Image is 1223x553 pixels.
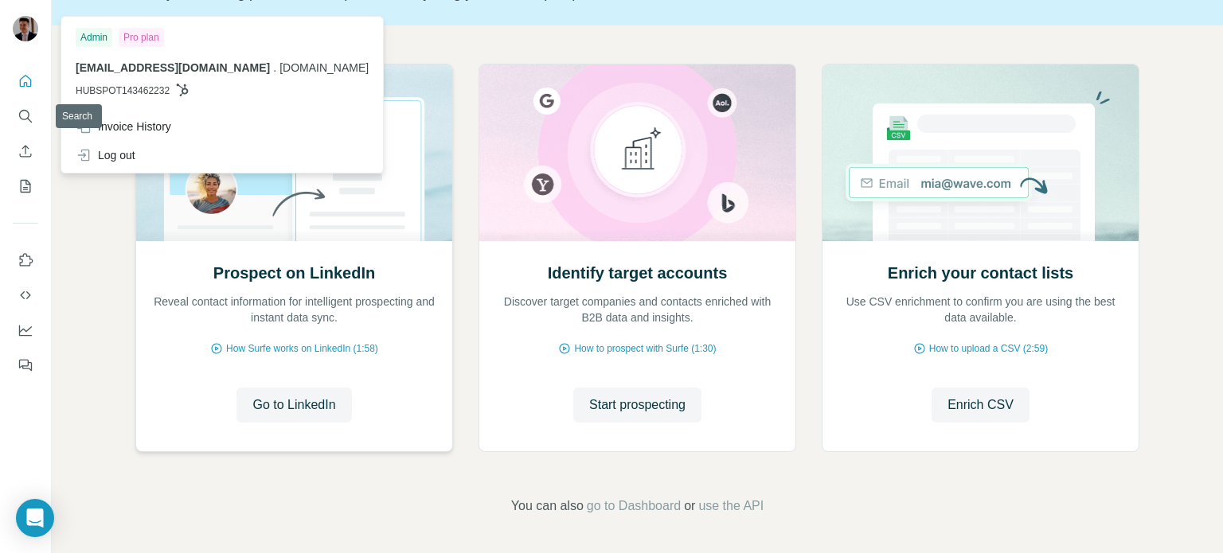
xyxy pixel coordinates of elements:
[119,28,164,47] div: Pro plan
[273,61,276,74] span: .
[929,341,1048,356] span: How to upload a CSV (2:59)
[13,172,38,201] button: My lists
[587,497,681,516] button: go to Dashboard
[13,16,38,41] img: Avatar
[479,64,796,241] img: Identify target accounts
[684,497,695,516] span: or
[573,387,701,423] button: Start prospecting
[76,61,270,74] span: [EMAIL_ADDRESS][DOMAIN_NAME]
[932,387,1030,423] button: Enrich CSV
[152,294,436,325] p: Reveal contact information for intelligent prospecting and instant data sync.
[236,387,351,423] button: Go to LinkedIn
[76,147,135,163] div: Log out
[511,497,584,516] span: You can also
[13,246,38,275] button: Use Surfe on LinkedIn
[13,281,38,310] button: Use Surfe API
[76,84,170,98] span: HUBSPOT143462232
[698,497,764,516] button: use the API
[76,119,171,134] div: Invoice History
[279,61,369,74] span: [DOMAIN_NAME]
[226,341,378,356] span: How Surfe works on LinkedIn (1:58)
[76,28,112,47] div: Admin
[13,351,38,380] button: Feedback
[16,499,54,537] div: Open Intercom Messenger
[838,294,1123,325] p: Use CSV enrichment to confirm you are using the best data available.
[574,341,716,356] span: How to prospect with Surfe (1:30)
[13,137,38,166] button: Enrich CSV
[213,262,375,284] h2: Prospect on LinkedIn
[495,294,780,325] p: Discover target companies and contacts enriched with B2B data and insights.
[888,262,1073,284] h2: Enrich your contact lists
[252,395,335,415] span: Go to LinkedIn
[948,395,1014,415] span: Enrich CSV
[822,64,1139,241] img: Enrich your contact lists
[589,395,686,415] span: Start prospecting
[13,316,38,345] button: Dashboard
[548,262,728,284] h2: Identify target accounts
[13,67,38,95] button: Quick start
[13,102,38,130] button: Search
